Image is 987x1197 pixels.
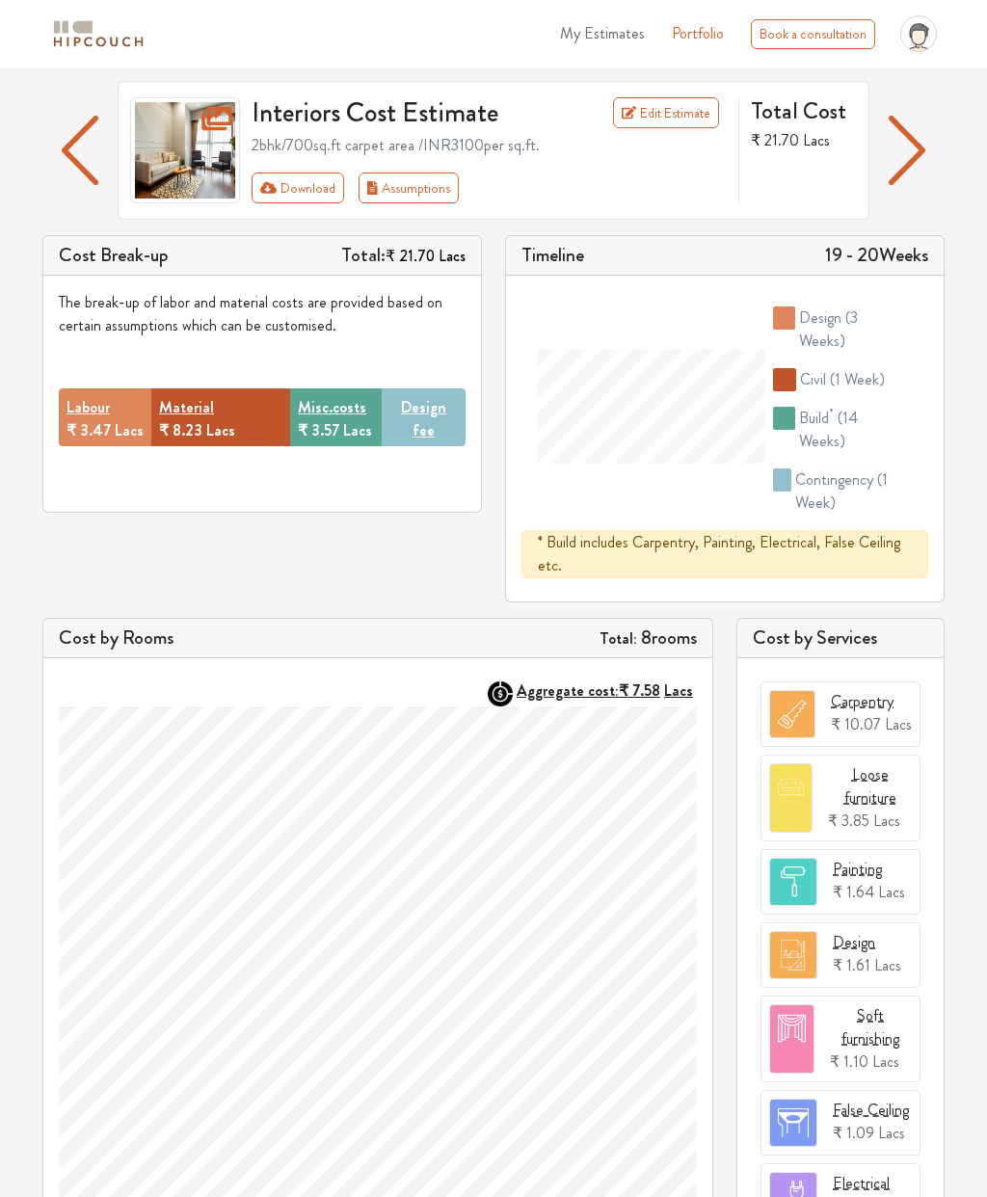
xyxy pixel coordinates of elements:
h5: Timeline [521,244,584,267]
strong: Total: [600,627,637,650]
h4: Total Cost [751,97,853,125]
span: ( 3 weeks ) [799,306,858,352]
h5: 19 - 20 Weeks [825,244,928,267]
button: Aggregate cost:₹ 7.58Lacs [517,681,697,700]
span: Lacs [343,419,372,441]
img: room.svg [770,1100,816,1146]
span: logo-horizontal.svg [50,13,147,56]
h5: 8 rooms [600,626,697,650]
div: The break-up of labor and material costs are provided based on certain assumptions which can be c... [59,291,466,337]
h5: Total: [341,244,466,267]
span: Lacs [874,954,901,976]
a: Portfolio [672,22,724,45]
div: First group [252,173,474,203]
span: ₹ 1.09 [833,1122,874,1144]
img: arrow left [62,116,99,185]
span: My Estimates [560,22,645,44]
span: ₹ 8.23 [159,419,202,441]
h5: Cost Break-up [59,244,169,267]
img: AggregateIcon [488,681,513,706]
img: logo-horizontal.svg [50,17,147,51]
strong: Aggregate cost: [517,679,693,702]
img: room.svg [770,932,816,978]
span: ₹ 1.10 [830,1051,868,1073]
button: Electrical [833,1172,890,1195]
button: Design fee [389,396,458,442]
div: civil [800,368,885,391]
img: gallery [130,97,240,203]
div: Toolbar with button groups [252,173,728,203]
span: Lacs [873,810,900,832]
button: Loose furniture [828,763,912,810]
span: ₹ 1.61 [389,442,425,465]
img: room.svg [770,691,814,737]
span: Lacs [878,1122,905,1144]
img: room.svg [770,859,816,905]
span: Lacs [206,419,235,441]
span: Lacs [803,129,830,151]
img: room.svg [770,764,812,811]
button: Download [252,173,345,203]
span: Lacs [115,419,144,441]
div: contingency [795,468,905,515]
div: build [799,407,905,453]
span: ( 1 week ) [795,468,888,514]
img: arrow left [889,116,926,185]
span: ₹ 1.61 [833,954,870,976]
button: Soft furnishing [830,1004,912,1051]
span: ₹ 3.47 [67,419,111,441]
h5: Cost by Rooms [59,626,173,650]
button: Painting [833,858,882,881]
a: Edit Estimate [613,97,720,128]
span: Lacs [439,245,466,267]
div: 2bhk / 700 sq.ft carpet area /INR 3100 per sq.ft. [252,134,728,157]
span: ₹ 10.07 [831,713,881,735]
div: * Build includes Carpentry, Painting, Electrical, False Ceiling etc. [521,530,928,578]
button: Carpentry [831,690,894,713]
button: Labour [67,396,110,419]
span: ( 1 week ) [830,368,885,390]
span: ( 14 weeks ) [799,407,858,452]
span: ₹ 3.57 [298,419,339,441]
span: Lacs [878,881,905,903]
span: Lacs [664,679,693,702]
h5: Cost by Services [753,626,928,650]
button: Design [833,931,875,954]
span: ₹ 21.70 [751,129,799,151]
button: Assumptions [359,173,459,203]
div: Book a consultation [751,19,875,49]
img: room.svg [770,1005,814,1051]
span: ₹ 1.64 [833,881,874,903]
span: Lacs [429,442,458,465]
div: design [799,306,905,353]
button: Misc.costs [298,396,366,419]
span: ₹ 7.58 [619,679,660,702]
button: False Ceiling [833,1099,909,1122]
span: Lacs [885,713,912,735]
span: ₹ 21.70 [386,245,435,267]
h3: Interiors Cost Estimate [240,97,573,130]
span: ₹ 3.85 [828,810,869,832]
span: Lacs [872,1051,899,1073]
button: Material [159,396,214,419]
